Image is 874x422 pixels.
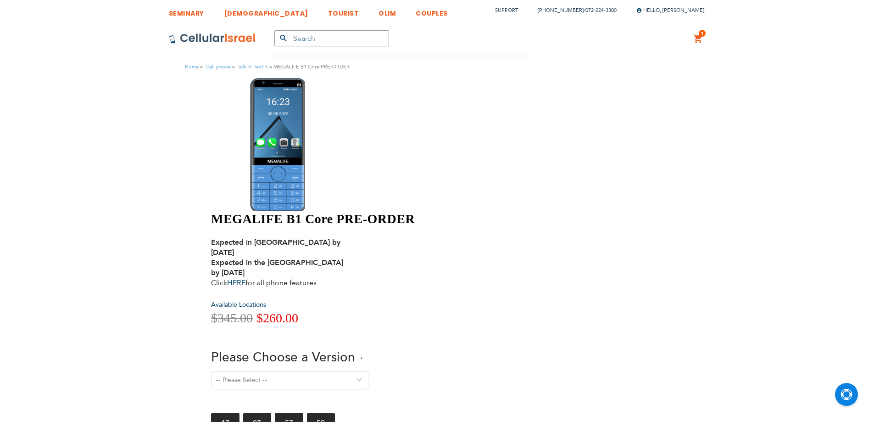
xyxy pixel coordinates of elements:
a: Cell phone [206,63,231,70]
a: 1 [693,34,703,45]
a: Support [495,7,518,14]
a: Home [185,63,199,70]
img: Cellular Israel Logo [169,33,256,44]
span: Hello, [PERSON_NAME]! [636,7,706,14]
a: HERE [227,278,245,288]
a: SEMINARY [169,2,204,19]
li: MEGALIFE B1 Core PRE-ORDER [268,62,350,71]
span: $260.00 [256,311,298,325]
strong: Expected in [GEOGRAPHIC_DATA] by [DATE] Expected in the [GEOGRAPHIC_DATA] by [DATE] [211,237,343,278]
a: 072-224-3300 [585,7,617,14]
a: OLIM [379,2,396,19]
div: Click for all phone features [211,237,353,288]
span: Please Choose a Version [211,349,355,366]
a: [DEMOGRAPHIC_DATA] [224,2,308,19]
a: Talk n' Text + [238,63,268,70]
input: Search [274,30,389,46]
span: 1 [701,30,704,37]
a: [PHONE_NUMBER] [538,7,584,14]
li: / [529,4,617,17]
h1: MEGALIFE B1 Core PRE-ORDER [211,211,533,227]
span: $345.00 [211,311,253,325]
a: COUPLES [416,2,448,19]
img: MEGALIFE B1 Core PRE-ORDER [250,78,305,211]
a: Available Locations [211,300,266,309]
a: TOURIST [328,2,359,19]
